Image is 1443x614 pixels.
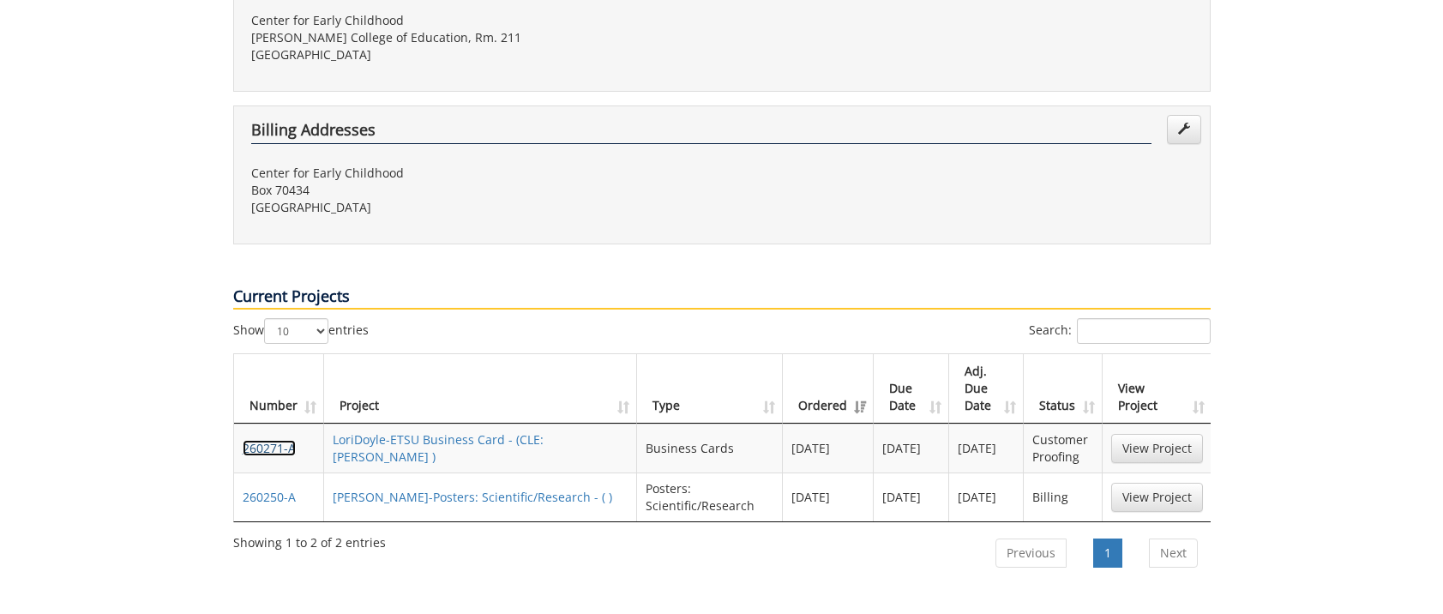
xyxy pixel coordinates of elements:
[874,424,949,473] td: [DATE]
[251,12,709,29] p: Center for Early Childhood
[995,539,1067,568] a: Previous
[333,489,612,505] a: [PERSON_NAME]-Posters: Scientific/Research - ( )
[1093,539,1122,568] a: 1
[251,182,709,199] p: Box 70434
[949,354,1025,424] th: Adj. Due Date: activate to sort column ascending
[234,354,324,424] th: Number: activate to sort column ascending
[637,424,783,473] td: Business Cards
[1024,424,1102,473] td: Customer Proofing
[243,489,296,505] a: 260250-A
[874,473,949,521] td: [DATE]
[233,286,1211,310] p: Current Projects
[637,354,783,424] th: Type: activate to sort column ascending
[1103,354,1212,424] th: View Project: activate to sort column ascending
[233,527,386,551] div: Showing 1 to 2 of 2 entries
[1111,483,1203,512] a: View Project
[1024,473,1102,521] td: Billing
[251,29,709,46] p: [PERSON_NAME] College of Education, Rm. 211
[1167,115,1201,144] a: Edit Addresses
[243,440,296,456] a: 260271-A
[783,424,874,473] td: [DATE]
[949,473,1025,521] td: [DATE]
[251,199,709,216] p: [GEOGRAPHIC_DATA]
[1029,318,1211,344] label: Search:
[637,473,783,521] td: Posters: Scientific/Research
[874,354,949,424] th: Due Date: activate to sort column ascending
[333,431,544,465] a: LoriDoyle-ETSU Business Card - (CLE: [PERSON_NAME] )
[251,165,709,182] p: Center for Early Childhood
[251,122,1151,144] h4: Billing Addresses
[949,424,1025,473] td: [DATE]
[783,473,874,521] td: [DATE]
[1149,539,1198,568] a: Next
[233,318,369,344] label: Show entries
[264,318,328,344] select: Showentries
[1024,354,1102,424] th: Status: activate to sort column ascending
[324,354,638,424] th: Project: activate to sort column ascending
[1077,318,1211,344] input: Search:
[1111,434,1203,463] a: View Project
[251,46,709,63] p: [GEOGRAPHIC_DATA]
[783,354,874,424] th: Ordered: activate to sort column ascending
